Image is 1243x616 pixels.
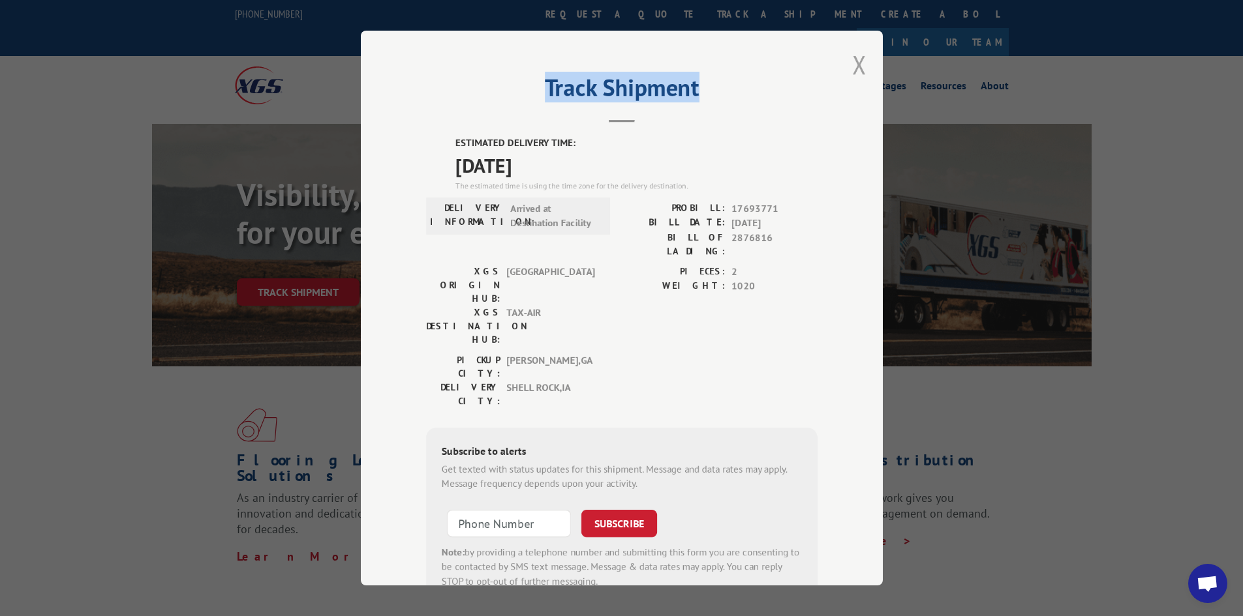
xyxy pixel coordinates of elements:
[1188,564,1227,603] div: Open chat
[426,381,500,408] label: DELIVERY CITY:
[426,265,500,306] label: XGS ORIGIN HUB:
[430,201,504,231] label: DELIVERY INFORMATION:
[506,265,594,306] span: [GEOGRAPHIC_DATA]
[442,546,465,558] strong: Note:
[852,47,867,81] button: Close modal
[731,265,818,280] span: 2
[622,216,725,231] label: BILL DATE:
[455,136,818,151] label: ESTIMATED DELIVERY TIME:
[442,443,802,462] div: Subscribe to alerts
[447,510,571,537] input: Phone Number
[731,216,818,231] span: [DATE]
[506,306,594,347] span: TAX-AIR
[506,381,594,408] span: SHELL ROCK , IA
[731,279,818,294] span: 1020
[426,353,500,381] label: PICKUP CITY:
[442,545,802,589] div: by providing a telephone number and submitting this form you are consenting to be contacted by SM...
[426,306,500,347] label: XGS DESTINATION HUB:
[581,510,657,537] button: SUBSCRIBE
[731,231,818,258] span: 2876816
[622,279,725,294] label: WEIGHT:
[622,201,725,216] label: PROBILL:
[455,151,818,180] span: [DATE]
[426,78,818,103] h2: Track Shipment
[442,462,802,491] div: Get texted with status updates for this shipment. Message and data rates may apply. Message frequ...
[622,265,725,280] label: PIECES:
[455,180,818,192] div: The estimated time is using the time zone for the delivery destination.
[731,201,818,216] span: 17693771
[510,201,598,231] span: Arrived at Destination Facility
[622,231,725,258] label: BILL OF LADING:
[506,353,594,381] span: [PERSON_NAME] , GA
